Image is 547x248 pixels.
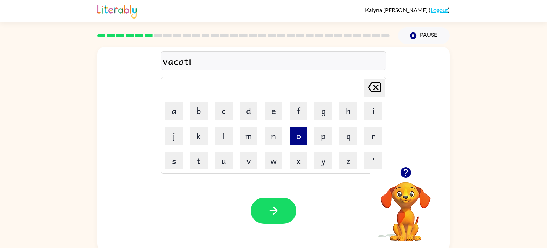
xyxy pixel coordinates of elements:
button: y [314,152,332,169]
button: ' [364,152,382,169]
button: o [290,127,307,145]
span: Kalyna [PERSON_NAME] [365,6,429,13]
button: i [364,102,382,120]
button: h [339,102,357,120]
video: Your browser must support playing .mp4 files to use Literably. Please try using another browser. [370,171,441,242]
button: l [215,127,233,145]
button: k [190,127,208,145]
button: x [290,152,307,169]
button: Pause [398,27,450,44]
button: z [339,152,357,169]
div: vacati [163,54,384,69]
button: v [240,152,257,169]
button: s [165,152,183,169]
button: d [240,102,257,120]
button: g [314,102,332,120]
div: ( ) [365,6,450,13]
button: m [240,127,257,145]
button: p [314,127,332,145]
button: u [215,152,233,169]
button: q [339,127,357,145]
button: f [290,102,307,120]
button: n [265,127,282,145]
img: Literably [97,3,137,19]
button: e [265,102,282,120]
button: b [190,102,208,120]
button: j [165,127,183,145]
button: t [190,152,208,169]
button: a [165,102,183,120]
button: r [364,127,382,145]
button: c [215,102,233,120]
button: w [265,152,282,169]
a: Logout [431,6,448,13]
